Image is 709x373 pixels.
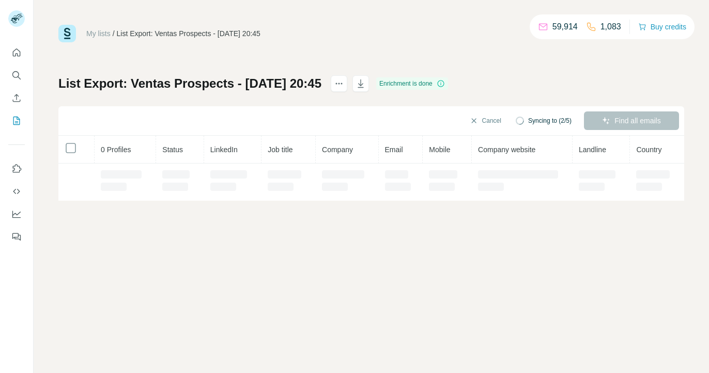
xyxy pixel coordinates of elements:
img: Surfe Logo [58,25,76,42]
div: List Export: Ventas Prospects - [DATE] 20:45 [117,28,260,39]
button: actions [331,75,347,92]
span: Mobile [429,145,450,154]
button: My lists [8,111,25,130]
li: / [113,28,115,39]
span: Company website [478,145,535,154]
button: Feedback [8,228,25,246]
div: Enrichment is done [376,77,448,90]
button: Dashboard [8,205,25,223]
button: Search [8,66,25,85]
span: Job title [268,145,292,154]
span: Company [322,145,353,154]
span: Status [162,145,183,154]
button: Use Surfe API [8,182,25,201]
span: Email [385,145,403,154]
button: Cancel [463,111,508,130]
a: My lists [86,29,111,38]
button: Buy credits [638,20,686,34]
button: Quick start [8,43,25,62]
span: LinkedIn [210,145,238,154]
h1: List Export: Ventas Prospects - [DATE] 20:45 [58,75,321,92]
p: 1,083 [600,21,621,33]
span: Country [636,145,661,154]
button: Use Surfe on LinkedIn [8,159,25,178]
span: Syncing to (2/5) [528,116,572,125]
p: 59,914 [552,21,578,33]
span: 0 Profiles [101,145,131,154]
span: Landline [579,145,606,154]
button: Enrich CSV [8,89,25,107]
